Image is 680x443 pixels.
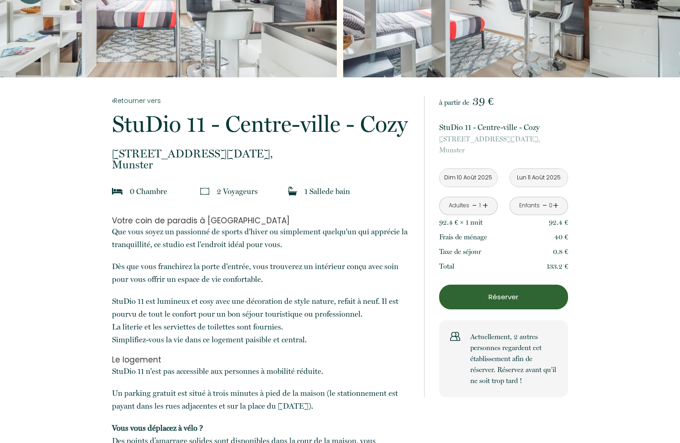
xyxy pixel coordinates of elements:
[112,365,412,378] p: ​StuDio 11 n'est pas accessible aux personnes à mobilité réduite.
[439,134,568,145] span: [STREET_ADDRESS][DATE],
[510,169,568,187] input: Départ
[554,232,568,243] p: 40 €
[130,185,167,198] p: 0 Chambre
[112,297,398,344] span: StuDio 11 est lumineux et cosy avec une décoration de style nature, refait à neuf. Il est pourvu ...
[483,199,488,213] a: +
[304,185,350,198] p: 1 Salle de bain
[112,227,408,249] span: Que vous soyez un passionné de sports d'hiver ou simplement quelqu'un qui apprécie la tranquillit...
[112,216,412,225] h3: Votre coin de paradis à [GEOGRAPHIC_DATA]
[217,185,258,198] p: 2 Voyageur
[473,95,494,108] span: 39 €
[439,232,487,243] p: Frais de ménage
[439,98,469,107] span: à partir de
[449,201,469,210] div: Adultes
[553,246,568,257] p: 0.8 €
[547,261,568,272] p: 133.2 €
[549,217,568,228] p: 92.4 €
[200,187,209,196] img: guests
[439,134,568,156] p: Munster
[542,199,547,213] a: -
[439,217,483,228] p: 92.4 € × 1 nuit
[440,169,497,187] input: Arrivée
[470,331,557,386] p: Actuellement, 2 autres personnes regardent cet établissement afin de réserver. Réservez avant qu’...
[548,201,553,210] div: 0
[439,285,568,309] button: Réserver
[112,262,398,284] span: Dès que vous franchirez la porte d'entrée, vous trouverez un intérieur conçu avec soin pour vous ...
[255,187,258,196] span: s
[442,292,565,303] p: Réserver
[112,423,203,432] strong: Vous vous déplacez à vélo ?
[450,331,460,341] img: users
[112,260,412,286] p: ​
[112,96,412,106] a: Retourner vers
[439,261,454,272] p: Total
[112,355,412,364] h3: Le logement
[439,121,568,134] p: StuDio 11 - Centre-ville - Cozy
[472,199,477,213] a: -
[439,246,481,257] p: Taxe de séjour
[478,201,482,210] div: 1
[112,148,412,170] p: Munster
[112,389,398,411] span: Un parking gratuit est situé à trois minutes à pied de la maison (le stationnement est payant dan...
[112,148,412,159] span: [STREET_ADDRESS][DATE],
[112,113,412,135] p: StuDio 11 - Centre-ville - Cozy
[519,201,540,210] div: Enfants
[553,199,558,213] a: +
